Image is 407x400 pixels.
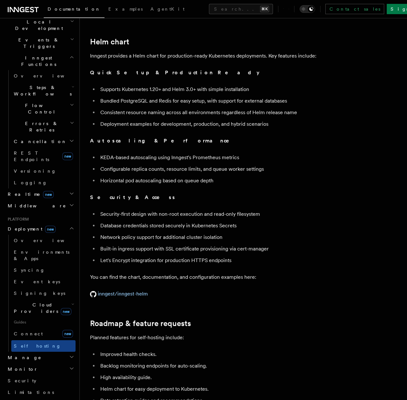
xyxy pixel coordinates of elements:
span: Errors & Retries [11,120,70,133]
button: Monitor [5,363,76,375]
a: Roadmap & feature requests [90,319,191,328]
span: new [62,330,73,338]
li: Deployment examples for development, production, and hybrid scenarios [98,120,347,129]
a: Versioning [11,165,76,177]
span: Event keys [14,279,60,284]
li: Network policy support for additional cluster isolation [98,233,347,242]
li: Consistent resource naming across all environments regardless of Helm release name [98,108,347,117]
p: Planned features for self-hosting include: [90,333,347,342]
span: Cloud Providers [11,302,71,314]
li: Horizontal pod autoscaling based on queue depth [98,176,347,185]
span: REST Endpoints [14,150,49,162]
button: Toggle dark mode [300,5,315,13]
button: Errors & Retries [11,118,76,136]
span: Flow Control [11,102,70,115]
span: Deployment [5,226,56,232]
li: Supports Kubernetes 1.20+ and Helm 3.0+ with simple installation [98,85,347,94]
span: Security [8,378,36,383]
strong: Autoscaling & Performance [90,138,238,144]
span: Local Development [5,19,70,32]
kbd: ⌘K [260,6,269,12]
li: Bundled PostgreSQL and Redis for easy setup, with support for external databases [98,96,347,105]
div: Deploymentnew [5,235,76,352]
div: Inngest Functions [5,70,76,188]
button: Steps & Workflows [11,82,76,100]
button: Middleware [5,200,76,212]
span: Overview [14,238,80,243]
span: Cancellation [11,138,67,145]
li: Improved health checks. [98,350,347,359]
a: REST Endpointsnew [11,147,76,165]
button: Flow Control [11,100,76,118]
button: Inngest Functions [5,52,76,70]
span: new [43,191,54,198]
span: new [62,152,73,160]
a: Examples [104,2,147,17]
span: Limitations [8,390,54,395]
button: Search...⌘K [209,4,273,14]
a: Environments & Apps [11,246,76,264]
span: Manage [5,354,41,361]
span: Middleware [5,203,66,209]
li: Let's Encrypt integration for production HTTPS endpoints [98,256,347,265]
span: Versioning [14,168,56,174]
a: AgentKit [147,2,188,17]
a: Limitations [5,386,76,398]
span: Logging [14,180,47,185]
strong: Quick Setup & Production Ready [90,69,259,76]
button: Manage [5,352,76,363]
a: Security [5,375,76,386]
a: inngest/inngest-helm [90,291,148,297]
a: Documentation [44,2,104,18]
span: Connect [14,331,43,336]
button: Realtimenew [5,188,76,200]
a: Logging [11,177,76,188]
span: Environments & Apps [14,250,69,261]
span: Steps & Workflows [11,84,72,97]
a: Self hosting [11,340,76,352]
button: Cloud Providersnew [11,299,76,317]
strong: Security & Access [90,194,176,200]
span: Events & Triggers [5,37,70,50]
span: Documentation [48,6,101,12]
span: new [45,226,56,233]
li: Database credentials stored securely in Kubernetes Secrets [98,221,347,230]
a: Event keys [11,276,76,287]
a: Overview [11,235,76,246]
li: KEDA-based autoscaling using Inngest's Prometheus metrics [98,153,347,162]
li: Built-in ingress support with SSL certificate provisioning via cert-manager [98,244,347,253]
a: Syncing [11,264,76,276]
span: Monitor [5,366,38,372]
span: Platform [5,217,29,222]
button: Local Development [5,16,76,34]
span: Syncing [14,268,45,273]
span: Inngest Functions [5,55,69,68]
span: Examples [108,6,143,12]
a: Contact sales [325,4,384,14]
span: Guides [11,317,76,327]
a: Signing keys [11,287,76,299]
p: You can find the chart, documentation, and configuration examples here: [90,273,347,282]
button: Events & Triggers [5,34,76,52]
button: Deploymentnew [5,223,76,235]
li: Helm chart for easy deployment to Kubernetes. [98,385,347,394]
button: Cancellation [11,136,76,147]
a: Overview [11,70,76,82]
p: Inngest provides a Helm chart for production-ready Kubernetes deployments. Key features include: [90,51,347,60]
span: AgentKit [150,6,185,12]
li: Security-first design with non-root execution and read-only filesystem [98,210,347,219]
li: Configurable replica counts, resource limits, and queue worker settings [98,165,347,174]
li: Backlog monitoring endpoints for auto-scaling. [98,361,347,370]
span: new [61,308,71,315]
span: Overview [14,73,80,78]
li: High availability guide. [98,373,347,382]
a: Helm chart [90,37,129,46]
span: Realtime [5,191,54,197]
a: Connectnew [11,327,76,340]
span: Signing keys [14,291,65,296]
span: Self hosting [14,343,61,349]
